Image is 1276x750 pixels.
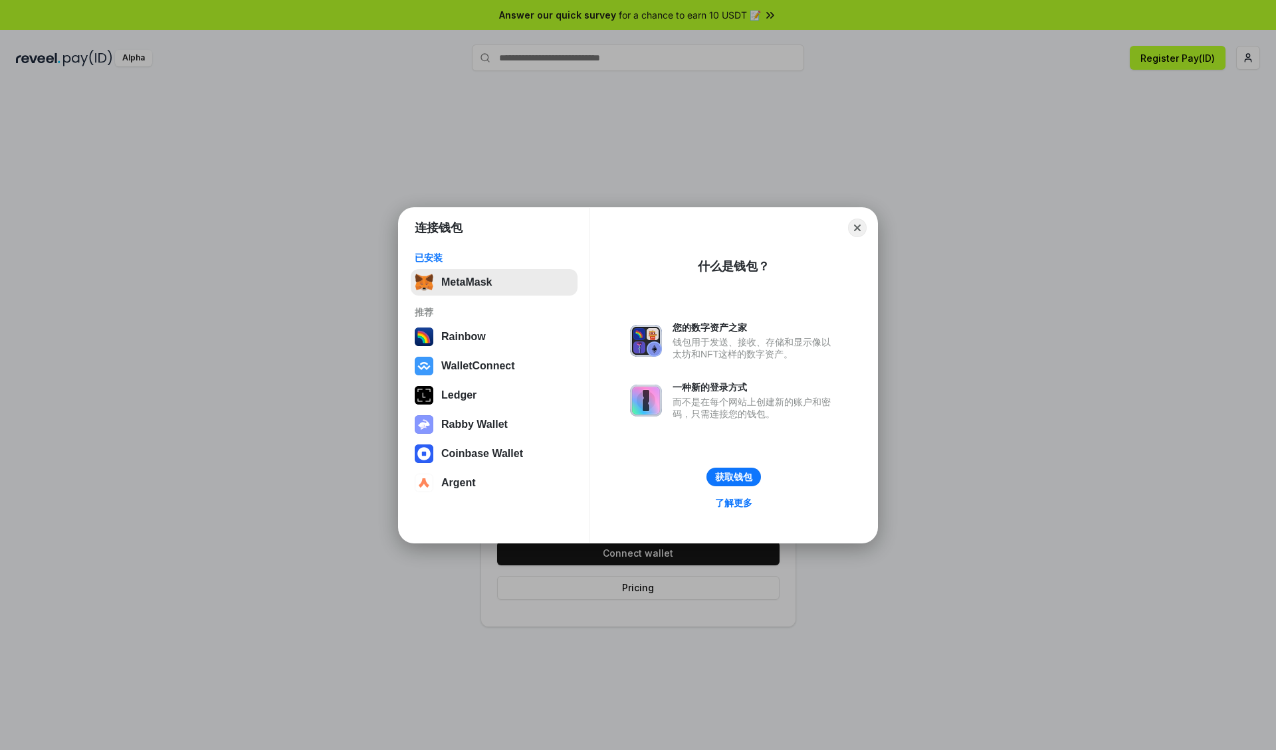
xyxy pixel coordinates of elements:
[715,471,752,483] div: 获取钱包
[673,381,837,393] div: 一种新的登录方式
[441,419,508,430] div: Rabby Wallet
[673,336,837,360] div: 钱包用于发送、接收、存储和显示像以太坊和NFT这样的数字资产。
[415,357,433,375] img: svg+xml,%3Csvg%20width%3D%2228%22%20height%3D%2228%22%20viewBox%3D%220%200%2028%2028%22%20fill%3D...
[441,360,515,372] div: WalletConnect
[415,386,433,405] img: svg+xml,%3Csvg%20xmlns%3D%22http%3A%2F%2Fwww.w3.org%2F2000%2Fsvg%22%20width%3D%2228%22%20height%3...
[630,385,662,417] img: svg+xml,%3Csvg%20xmlns%3D%22http%3A%2F%2Fwww.w3.org%2F2000%2Fsvg%22%20fill%3D%22none%22%20viewBox...
[630,325,662,357] img: svg+xml,%3Csvg%20xmlns%3D%22http%3A%2F%2Fwww.w3.org%2F2000%2Fsvg%22%20fill%3D%22none%22%20viewBox...
[415,220,463,236] h1: 连接钱包
[411,353,578,379] button: WalletConnect
[411,440,578,467] button: Coinbase Wallet
[415,474,433,492] img: svg+xml,%3Csvg%20width%3D%2228%22%20height%3D%2228%22%20viewBox%3D%220%200%2028%2028%22%20fill%3D...
[848,219,867,237] button: Close
[411,269,578,296] button: MetaMask
[715,497,752,509] div: 了解更多
[441,389,477,401] div: Ledger
[441,448,523,460] div: Coinbase Wallet
[673,396,837,420] div: 而不是在每个网站上创建新的账户和密码，只需连接您的钱包。
[415,306,574,318] div: 推荐
[415,252,574,264] div: 已安装
[415,273,433,292] img: svg+xml,%3Csvg%20fill%3D%22none%22%20height%3D%2233%22%20viewBox%3D%220%200%2035%2033%22%20width%...
[441,331,486,343] div: Rainbow
[441,477,476,489] div: Argent
[411,411,578,438] button: Rabby Wallet
[707,494,760,512] a: 了解更多
[411,470,578,496] button: Argent
[411,324,578,350] button: Rainbow
[415,444,433,463] img: svg+xml,%3Csvg%20width%3D%2228%22%20height%3D%2228%22%20viewBox%3D%220%200%2028%2028%22%20fill%3D...
[415,328,433,346] img: svg+xml,%3Csvg%20width%3D%22120%22%20height%3D%22120%22%20viewBox%3D%220%200%20120%20120%22%20fil...
[415,415,433,434] img: svg+xml,%3Csvg%20xmlns%3D%22http%3A%2F%2Fwww.w3.org%2F2000%2Fsvg%22%20fill%3D%22none%22%20viewBox...
[706,468,761,486] button: 获取钱包
[411,382,578,409] button: Ledger
[673,322,837,333] div: 您的数字资产之家
[698,258,770,274] div: 什么是钱包？
[441,276,492,288] div: MetaMask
